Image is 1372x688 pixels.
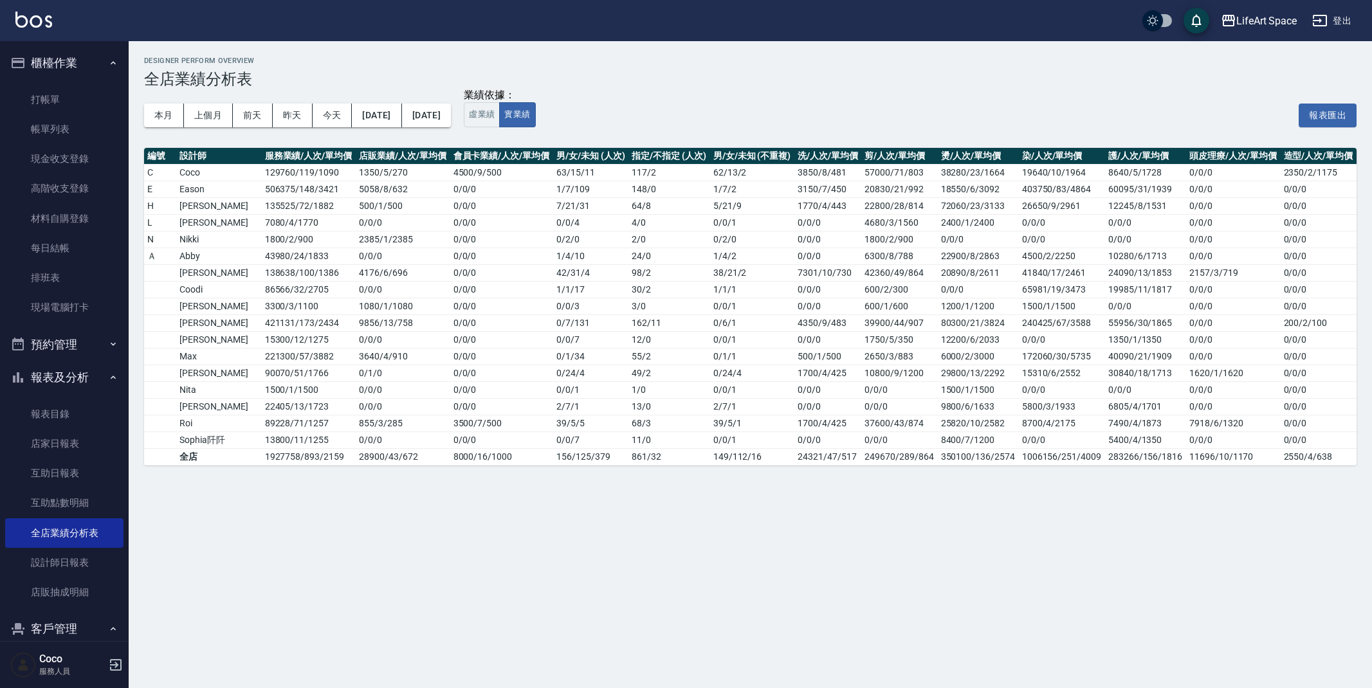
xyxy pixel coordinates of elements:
td: 20890/8/2611 [938,264,1019,281]
th: 剪/人次/單均價 [861,148,937,165]
td: 13 / 0 [628,398,709,415]
td: 19985/11/1817 [1105,281,1186,298]
td: 0/0/0 [794,398,861,415]
button: 本月 [144,104,184,127]
td: N [144,231,176,248]
td: 39 / 5 / 5 [553,415,628,431]
h3: 全店業績分析表 [144,70,1357,88]
td: 0 / 0 / 1 [553,381,628,398]
td: Nikki [176,231,261,248]
td: 11 / 0 [628,431,709,448]
td: 18550/6/3092 [938,181,1019,197]
td: 0 / 0 / 0 [356,331,450,348]
button: 客戶管理 [5,612,123,646]
td: 0 / 0 / 7 [553,331,628,348]
td: 19640/10/1964 [1019,164,1105,181]
td: 1080 / 1 / 1080 [356,298,450,314]
td: 9800/6/1633 [938,398,1019,415]
td: 0 / 0 / 7 [553,431,628,448]
td: 4350/9/483 [794,314,861,331]
td: 129760 / 119 / 1090 [262,164,356,181]
button: 虛業績 [464,102,500,127]
th: 染/人次/單均價 [1019,148,1105,165]
td: 0/0/0 [1186,231,1280,248]
td: 12 / 0 [628,331,709,348]
a: 店家日報表 [5,429,123,458]
td: 2350/2/1175 [1281,164,1357,181]
th: 燙/人次/單均價 [938,148,1019,165]
td: 0 / 0 / 1 [710,381,794,398]
td: 1350/1/1350 [1105,331,1186,348]
td: C [144,164,176,181]
td: 89228 / 71 / 1257 [262,415,356,431]
div: 業績依據： [464,89,535,102]
td: 65981/19/3473 [1019,281,1105,298]
td: 30 / 2 [628,281,709,298]
td: 0 / 0 / 0 [356,248,450,264]
td: 0/0/0 [1281,381,1357,398]
td: 1 / 1 / 1 [710,281,794,298]
button: 報表匯出 [1299,104,1357,127]
td: 0 / 0 / 0 [450,348,554,365]
td: 0 / 0 / 1 [710,298,794,314]
td: 0 / 0 / 0 [450,281,554,298]
td: 1200/1/1200 [938,298,1019,314]
td: 6300/8/788 [861,248,937,264]
td: 421131 / 173 / 2434 [262,314,356,331]
td: 5058 / 8 / 632 [356,181,450,197]
th: 洗/人次/單均價 [794,148,861,165]
td: Coodi [176,281,261,298]
td: Max [176,348,261,365]
td: 5800/3/1933 [1019,398,1105,415]
td: 0 / 0 / 4 [553,214,628,231]
td: 0/0/0 [1281,365,1357,381]
a: 互助日報表 [5,458,123,488]
td: 0 / 0 / 1 [710,214,794,231]
td: 0/0/0 [1281,298,1357,314]
td: 24 / 0 [628,248,709,264]
td: 0 / 1 / 0 [356,365,450,381]
td: Coco [176,164,261,181]
td: 1800 / 2 / 900 [262,231,356,248]
td: 10280/6/1713 [1105,248,1186,264]
a: 打帳單 [5,85,123,114]
td: 403750/83/4864 [1019,181,1105,197]
td: 0/0/0 [1281,214,1357,231]
td: 3640 / 4 / 910 [356,348,450,365]
td: 0/0/0 [794,431,861,448]
a: 現金收支登錄 [5,144,123,174]
td: 600/2/300 [861,281,937,298]
td: 2 / 7 / 1 [553,398,628,415]
td: 117 / 2 [628,164,709,181]
td: 3850/8/481 [794,164,861,181]
td: 855 / 3 / 285 [356,415,450,431]
td: 0/0/0 [1186,214,1280,231]
td: 0/0/0 [938,231,1019,248]
td: 0 / 6 / 1 [710,314,794,331]
a: 報表匯出 [1299,108,1357,120]
th: 店販業績/人次/單均價 [356,148,450,165]
td: 4500/2/2250 [1019,248,1105,264]
td: 0 / 0 / 0 [450,264,554,281]
td: 0/0/0 [1019,231,1105,248]
td: 0/0/0 [794,231,861,248]
td: H [144,197,176,214]
td: [PERSON_NAME] [176,314,261,331]
td: 0 / 0 / 0 [450,331,554,348]
th: 編號 [144,148,176,165]
td: 68 / 3 [628,415,709,431]
td: 0/0/0 [794,298,861,314]
a: 排班表 [5,263,123,293]
td: 0/0/0 [1281,181,1357,197]
button: LifeArt Space [1216,8,1302,34]
td: 0 / 2 / 0 [553,231,628,248]
td: 22800/28/814 [861,197,937,214]
a: 帳單列表 [5,114,123,144]
td: 1800/2/900 [861,231,937,248]
button: [DATE] [402,104,451,127]
th: 男/女/未知 (人次) [553,148,628,165]
td: [PERSON_NAME] [176,197,261,214]
button: 前天 [233,104,273,127]
td: 0/0/0 [1186,164,1280,181]
td: 0 / 24 / 4 [710,365,794,381]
